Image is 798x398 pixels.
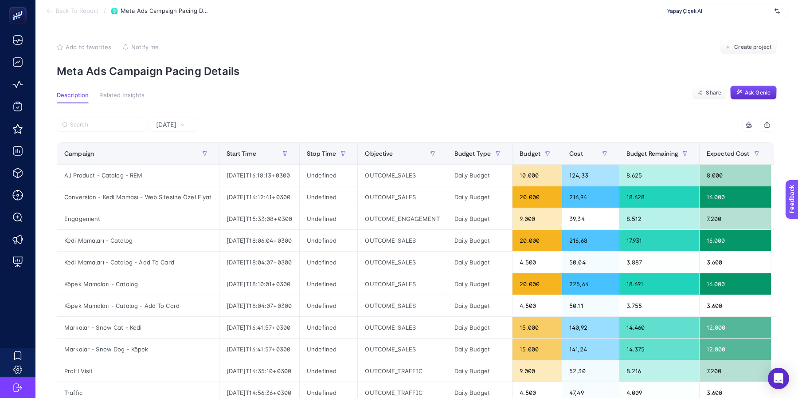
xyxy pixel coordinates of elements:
div: Daily Budget [447,230,512,251]
div: OUTCOME_SALES [358,273,446,295]
span: Back To Report [56,8,98,15]
span: Yapay Çiçek Al [667,8,771,15]
div: OUTCOME_SALES [358,252,446,273]
div: Daily Budget [447,186,512,208]
div: 4.500 [512,252,562,273]
div: 16.000 [700,273,771,295]
div: OUTCOME_TRAFFIC [358,360,446,382]
div: [DATE]T16:18:13+0300 [219,165,300,186]
div: 14.375 [619,339,699,360]
div: OUTCOME_SALES [358,295,446,316]
div: 20.000 [512,230,562,251]
div: Undefined [300,186,357,208]
div: Open Intercom Messenger [768,368,789,389]
div: 52,30 [562,360,618,382]
button: Ask Genie [730,86,777,100]
span: Create project [734,43,771,51]
div: Daily Budget [447,165,512,186]
div: [DATE]T16:41:57+0300 [219,339,300,360]
div: 3.600 [700,252,771,273]
div: Daily Budget [447,339,512,360]
button: Add to favorites [57,43,111,51]
span: Budget [520,150,540,157]
div: Daily Budget [447,360,512,382]
div: 14.460 [619,317,699,338]
div: 141,24 [562,339,618,360]
div: 9.000 [512,208,562,229]
div: 7.200 [700,360,771,382]
div: 50,04 [562,252,618,273]
div: OUTCOME_SALES [358,339,446,360]
button: Description [57,92,89,103]
span: Share [706,89,721,96]
span: Start Time [227,150,256,157]
div: Undefined [300,165,357,186]
div: [DATE]T14:35:10+0300 [219,360,300,382]
div: 39,34 [562,208,618,229]
button: Share [692,86,727,100]
div: 12.000 [700,339,771,360]
div: 8.625 [619,165,699,186]
span: Objective [365,150,393,157]
div: 225,64 [562,273,618,295]
div: Daily Budget [447,273,512,295]
span: Budget Type [454,150,491,157]
div: 17.931 [619,230,699,251]
div: OUTCOME_SALES [358,165,446,186]
div: 15.000 [512,317,562,338]
div: Daily Budget [447,295,512,316]
img: svg%3e [775,7,780,16]
span: / [104,7,106,14]
div: Daily Budget [447,208,512,229]
div: Engagement [57,208,219,229]
span: Related Insights [99,92,145,99]
div: Daily Budget [447,252,512,273]
div: 7.200 [700,208,771,229]
span: [DATE] [156,120,176,129]
div: 3.887 [619,252,699,273]
div: [DATE]T18:04:07+0300 [219,295,300,316]
div: [DATE]T18:06:04+0300 [219,230,300,251]
div: 140,92 [562,317,618,338]
div: [DATE]T15:33:08+0300 [219,208,300,229]
div: 216,68 [562,230,618,251]
span: Expected Cost [707,150,750,157]
div: Kedi Mamaları - Catalog - Add To Card [57,252,219,273]
div: Undefined [300,295,357,316]
div: 16.000 [700,230,771,251]
div: 18.628 [619,186,699,208]
span: Stop Time [307,150,336,157]
div: 20.000 [512,186,562,208]
div: 16.000 [700,186,771,208]
div: Undefined [300,208,357,229]
div: 124,33 [562,165,618,186]
span: Meta Ads Campaign Pacing Details [121,8,209,15]
div: OUTCOME_SALES [358,317,446,338]
div: 50,11 [562,295,618,316]
div: 8.000 [700,165,771,186]
div: [DATE]T18:04:07+0300 [219,252,300,273]
div: [DATE]T18:10:01+0300 [219,273,300,295]
div: Köpek Mamaları - Catalog - Add To Card [57,295,219,316]
div: OUTCOME_SALES [358,186,446,208]
input: Search [70,122,140,128]
span: Notify me [131,43,159,51]
div: Profil Visit [57,360,219,382]
div: 10.000 [512,165,562,186]
button: Related Insights [99,92,145,103]
div: 15.000 [512,339,562,360]
div: Markalar - Snow Cat - Kedi [57,317,219,338]
div: 20.000 [512,273,562,295]
div: [DATE]T16:41:57+0300 [219,317,300,338]
p: Meta Ads Campaign Pacing Details [57,65,777,78]
div: 4.500 [512,295,562,316]
div: Undefined [300,273,357,295]
button: Create project [720,40,777,54]
span: Add to favorites [66,43,111,51]
div: 3.755 [619,295,699,316]
span: Cost [569,150,583,157]
div: Daily Budget [447,317,512,338]
div: All Product - Catalog - REM [57,165,219,186]
span: Feedback [5,3,34,10]
div: Undefined [300,230,357,251]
